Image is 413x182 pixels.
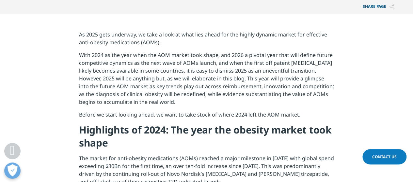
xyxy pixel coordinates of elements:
[372,154,397,160] span: Contact Us
[79,111,334,123] p: Before we start looking ahead, we want to take stock of where 2024 left the AOM market.
[362,149,406,164] a: Contact Us
[4,162,21,179] button: Open Preferences
[389,4,394,9] img: Share PAGE
[79,51,334,111] p: With 2024 as the year when the AOM market took shape, and 2026 a pivotal year that will define fu...
[79,31,334,51] p: As 2025 gets underway, we take a look at what lies ahead for the highly dynamic market for effect...
[79,123,334,154] h4: Highlights of 2024: The year the obesity market took shape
